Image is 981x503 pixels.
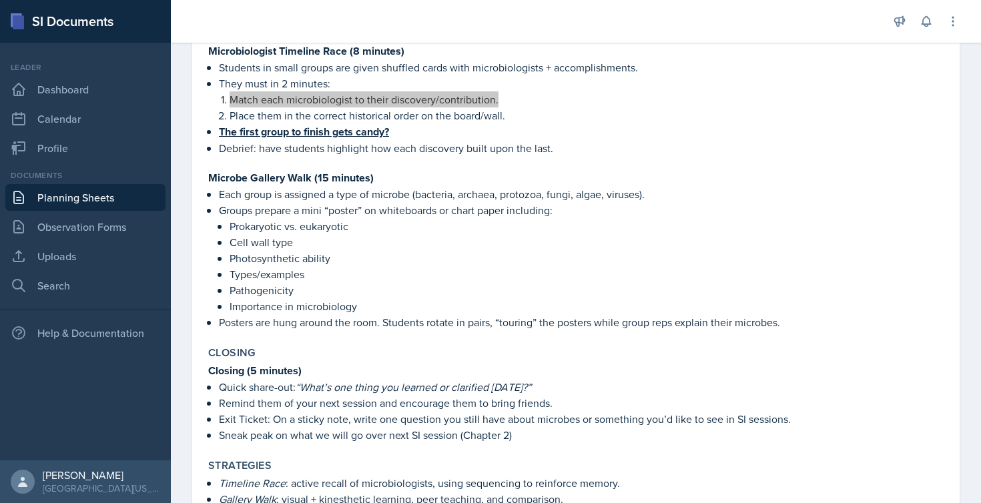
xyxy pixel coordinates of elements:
strong: Microbe Gallery Walk (15 minutes) [208,170,374,185]
p: Photosynthetic ability [230,250,944,266]
a: Uploads [5,243,166,270]
p: Posters are hung around the room. Students rotate in pairs, “touring” the posters while group rep... [219,314,944,330]
p: Pathogenicity [230,282,944,298]
p: Exit Ticket: On a sticky note, write one question you still have about microbes or something you’... [219,411,944,427]
p: Place them in the correct historical order on the board/wall. [230,107,944,123]
div: [GEOGRAPHIC_DATA][US_STATE] [43,482,160,495]
p: Remind them of your next session and encourage them to bring friends. [219,395,944,411]
p: Prokaryotic vs. eukaryotic [230,218,944,234]
label: Closing [208,346,256,360]
strong: Closing (5 minutes) [208,363,302,378]
p: Each group is assigned a type of microbe (bacteria, archaea, protozoa, fungi, algae, viruses). [219,186,944,202]
a: Dashboard [5,76,166,103]
p: Students in small groups are given shuffled cards with microbiologists + accomplishments. [219,59,944,75]
strong: Microbiologist Timeline Race (8 minutes) [208,43,404,59]
p: They must in 2 minutes: [219,75,944,91]
p: Debrief: have students highlight how each discovery built upon the last. [219,140,944,156]
p: : active recall of microbiologists, using sequencing to reinforce memory. [219,475,944,491]
a: Observation Forms [5,213,166,240]
p: Groups prepare a mini “poster” on whiteboards or chart paper including: [219,202,944,218]
p: Cell wall type [230,234,944,250]
a: Search [5,272,166,299]
p: Quick share-out: [219,379,944,395]
div: [PERSON_NAME] [43,468,160,482]
div: Documents [5,169,166,181]
p: Types/examples [230,266,944,282]
a: Calendar [5,105,166,132]
div: Help & Documentation [5,320,166,346]
div: Leader [5,61,166,73]
a: Profile [5,135,166,161]
p: Sneak peak on what we will go over next SI session (Chapter 2) [219,427,944,443]
p: Importance in microbiology [230,298,944,314]
a: Planning Sheets [5,184,166,211]
label: Strategies [208,459,272,472]
em: Timeline Race [219,476,286,490]
em: “What’s one thing you learned or clarified [DATE]?” [296,380,531,394]
p: Match each microbiologist to their discovery/contribution. [230,91,944,107]
u: The first group to finish gets candy? [219,124,389,139]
